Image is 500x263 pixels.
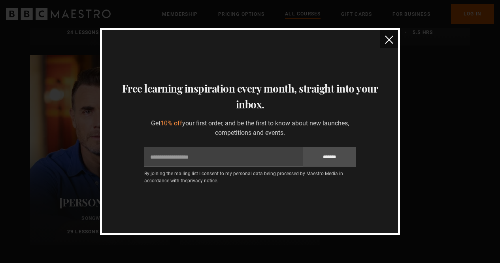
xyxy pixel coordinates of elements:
[160,119,182,127] span: 10% off
[111,81,389,112] h3: Free learning inspiration every month, straight into your inbox.
[144,119,356,138] p: Get your first order, and be the first to know about new launches, competitions and events.
[380,30,398,48] button: close
[187,178,217,184] a: privacy notice
[144,170,356,184] p: By joining the mailing list I consent to my personal data being processed by Maestro Media in acc...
